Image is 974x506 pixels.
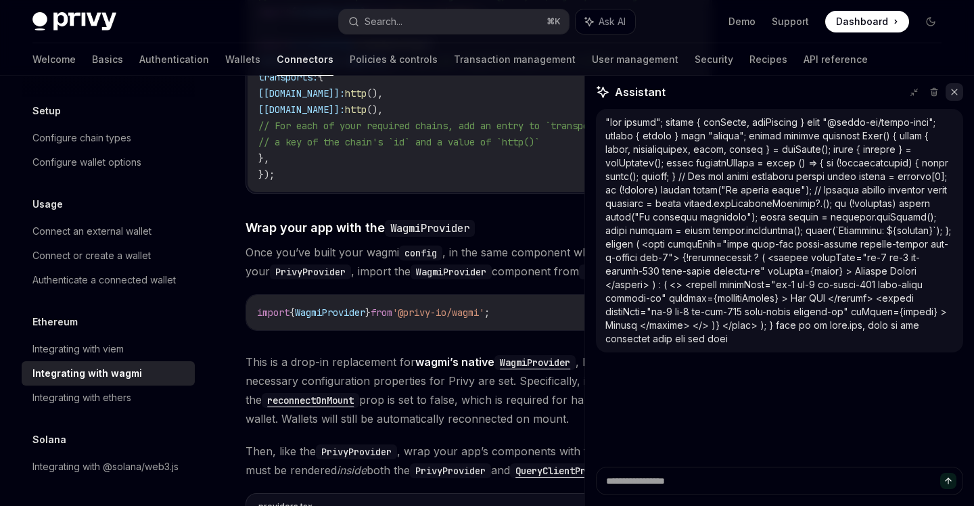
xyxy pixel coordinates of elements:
code: QueryClientProvider [510,463,624,478]
a: Dashboard [825,11,909,32]
h5: Setup [32,103,61,119]
div: Configure wallet options [32,154,141,170]
span: [[DOMAIN_NAME]]: [258,87,345,99]
span: (), [367,87,383,99]
div: Connect an external wallet [32,223,152,239]
span: }, [258,152,269,164]
span: This is a drop-in replacement for , but ensures the necessary configuration properties for Privy ... [246,352,712,428]
span: Once you’ve built your wagmi , in the same component where you render your , import the component... [246,243,712,281]
h5: Solana [32,432,66,448]
h5: Usage [32,196,63,212]
img: dark logo [32,12,116,31]
span: }); [258,168,275,181]
span: Wrap your app with the [246,218,475,237]
code: config [399,246,442,260]
a: Policies & controls [350,43,438,76]
a: @privy-io/wagmi [579,264,671,278]
span: (), [367,103,383,116]
a: Recipes [749,43,787,76]
h5: Ethereum [32,314,78,330]
a: reconnectOnMount [262,393,359,407]
code: PrivyProvider [270,264,351,279]
a: User management [592,43,678,76]
span: } [365,306,371,319]
button: Send message [940,473,956,489]
span: http [345,87,367,99]
a: Basics [92,43,123,76]
span: { [318,71,323,83]
code: PrivyProvider [410,463,491,478]
a: Integrating with ethers [22,386,195,410]
a: API reference [804,43,868,76]
code: WagmiProvider [385,220,475,237]
span: '@privy-io/wagmi' [392,306,484,319]
a: Support [772,15,809,28]
div: Integrating with @solana/web3.js [32,459,179,475]
span: ⌘ K [547,16,561,27]
div: "lor ipsumd"; sitame { conSecte, adiPiscing } elit "@seddo-ei/tempo-inci"; utlabo { etdolo } magn... [605,116,954,346]
a: Authentication [139,43,209,76]
span: // a key of the chain's `id` and a value of `http()` [258,136,540,148]
span: Dashboard [836,15,888,28]
span: // For each of your required chains, add an entry to `transports` with [258,120,637,132]
span: [[DOMAIN_NAME]]: [258,103,345,116]
span: Assistant [615,84,666,100]
a: wagmi’s nativeWagmiProvider [415,355,576,369]
a: Transaction management [454,43,576,76]
div: Configure chain types [32,130,131,146]
span: import [257,306,289,319]
code: reconnectOnMount [262,393,359,408]
button: Ask AI [576,9,635,34]
button: Search...⌘K [339,9,568,34]
a: Welcome [32,43,76,76]
div: Integrating with ethers [32,390,131,406]
span: ; [484,306,490,319]
div: Connect or create a wallet [32,248,151,264]
a: Demo [728,15,756,28]
a: Wallets [225,43,260,76]
button: Toggle dark mode [920,11,942,32]
a: Configure wallet options [22,150,195,175]
code: WagmiProvider [494,355,576,370]
span: http [345,103,367,116]
a: Connect or create a wallet [22,244,195,268]
a: Security [695,43,733,76]
span: WagmiProvider [295,306,365,319]
span: from [371,306,392,319]
div: Integrating with viem [32,341,124,357]
code: PrivyProvider [316,444,397,459]
div: Search... [365,14,402,30]
a: Integrating with wagmi [22,361,195,386]
a: Connect an external wallet [22,219,195,244]
span: Then, like the , wrap your app’s components with the . This must be rendered both the and compone... [246,442,712,480]
span: Ask AI [599,15,626,28]
code: @privy-io/wagmi [579,264,671,279]
div: Authenticate a connected wallet [32,272,176,288]
a: Connectors [277,43,333,76]
div: Integrating with wagmi [32,365,142,382]
span: { [289,306,295,319]
a: QueryClientProvider [510,463,624,477]
a: Authenticate a connected wallet [22,268,195,292]
em: inside [337,463,367,477]
code: WagmiProvider [411,264,492,279]
a: Configure chain types [22,126,195,150]
a: Integrating with viem [22,337,195,361]
span: transports: [258,71,318,83]
a: Integrating with @solana/web3.js [22,455,195,479]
